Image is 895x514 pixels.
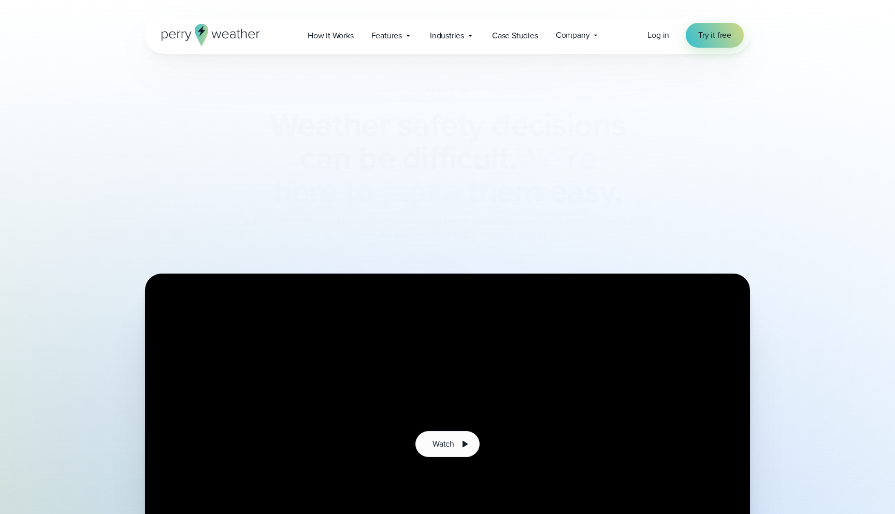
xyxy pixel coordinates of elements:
a: Log in [647,29,669,41]
span: Industries [430,30,464,42]
a: How it Works [299,25,363,46]
span: Watch [432,438,454,450]
span: How it Works [308,30,354,42]
span: Features [371,30,402,42]
span: Try it free [698,29,731,41]
span: Company [556,29,590,41]
button: Watch [415,431,480,457]
a: Case Studies [483,25,547,46]
a: Try it free [686,23,744,48]
span: Case Studies [492,30,538,42]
